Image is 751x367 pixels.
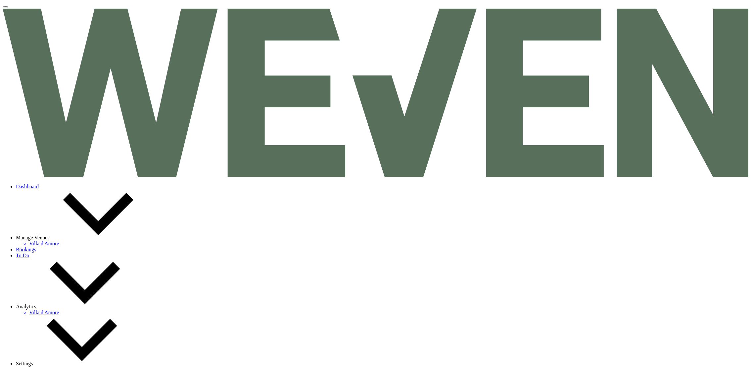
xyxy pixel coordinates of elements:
a: Dashboard [16,184,39,189]
span: Manage Venues [16,235,49,240]
a: To Do [16,253,29,258]
a: Villa d'Amore [29,310,748,316]
a: Bookings [16,247,36,252]
a: Villa d'Amore [29,241,748,247]
span: Analytics [16,304,36,309]
span: Settings [16,361,33,366]
img: Weven Logo [3,9,748,177]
